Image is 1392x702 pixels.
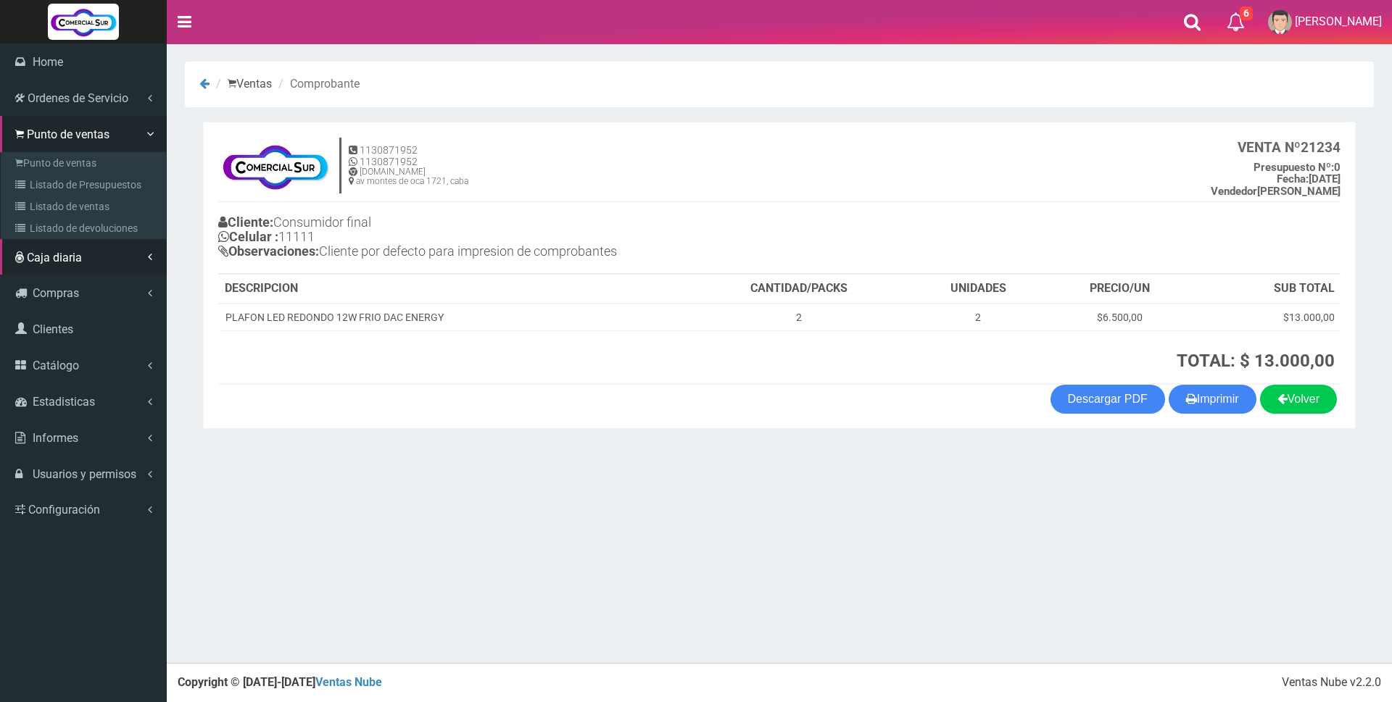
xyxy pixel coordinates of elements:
b: 21234 [1238,139,1341,156]
b: 0 [1254,161,1341,174]
a: Descargar PDF [1051,385,1165,414]
strong: Fecha: [1277,172,1309,185]
span: Catálogo [33,359,79,372]
span: Usuarios y permisos [33,467,136,481]
th: SUB TOTAL [1193,275,1341,304]
span: Estadisticas [33,395,95,409]
a: Listado de ventas [4,196,166,217]
b: Cliente: [218,214,273,230]
a: Volver [1260,385,1337,414]
td: $13.000,00 [1193,304,1341,331]
span: Ordenes de Servicio [28,91,128,105]
li: Comprobante [275,76,360,93]
strong: Vendedor [1211,185,1257,198]
th: PRECIO/UN [1047,275,1193,304]
td: 2 [688,304,909,331]
a: Ventas Nube [315,675,382,689]
strong: Copyright © [DATE]-[DATE] [178,675,382,689]
strong: Presupuesto Nº: [1254,161,1334,174]
div: Ventas Nube v2.2.0 [1282,674,1381,691]
span: Home [33,55,63,69]
span: Compras [33,286,79,300]
span: Clientes [33,322,73,336]
b: [DATE] [1277,172,1341,185]
th: DESCRIPCION [219,275,688,304]
td: 2 [910,304,1047,331]
a: Punto de ventas [4,152,166,174]
span: Caja diaria [27,251,82,264]
a: Listado de devoluciones [4,217,166,239]
li: Ventas [212,76,272,93]
b: Observaciones: [218,243,319,259]
span: Informes [33,431,78,445]
h6: [DOMAIN_NAME] av montes de oca 1721, caba [349,167,468,186]
h4: Consumidor final 11111 Cliente por defecto para impresion de comprobantes [218,212,779,265]
td: PLAFON LED REDONDO 12W FRIO DAC ENERGY [219,304,688,331]
span: [PERSON_NAME] [1295,14,1382,28]
span: Punto de ventas [27,128,109,141]
b: Celular : [218,229,278,244]
span: 6 [1240,7,1253,20]
button: Imprimir [1169,385,1256,414]
img: User Image [1268,10,1292,34]
h5: 1130871952 1130871952 [349,145,468,167]
strong: TOTAL: $ 13.000,00 [1177,351,1335,371]
th: UNIDADES [910,275,1047,304]
img: f695dc5f3a855ddc19300c990e0c55a2.jpg [218,137,332,195]
b: [PERSON_NAME] [1211,185,1341,198]
img: Logo grande [48,4,119,40]
th: CANTIDAD/PACKS [688,275,909,304]
strong: VENTA Nº [1238,139,1301,156]
td: $6.500,00 [1047,304,1193,331]
a: Listado de Presupuestos [4,174,166,196]
span: Configuración [28,503,100,517]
